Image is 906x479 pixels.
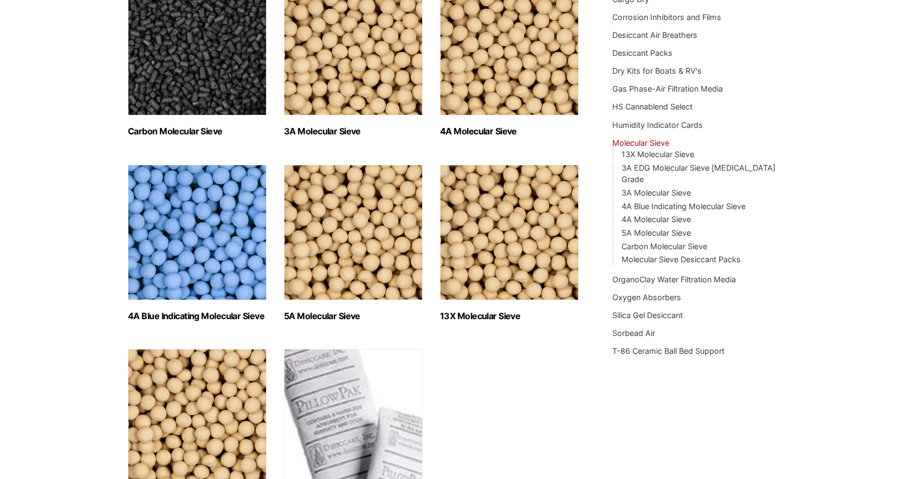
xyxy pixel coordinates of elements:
a: Gas Phase-Air Filtration Media [612,84,723,93]
img: 5A Molecular Sieve [284,165,423,300]
a: Visit product category 13X Molecular Sieve [440,165,579,321]
h2: 13X Molecular Sieve [440,311,579,321]
a: Silica Gel Desiccant [612,310,683,320]
img: 13X Molecular Sieve [440,165,579,300]
a: 3A Molecular Sieve [622,188,691,197]
h2: 4A Molecular Sieve [440,126,579,137]
h2: 4A Blue Indicating Molecular Sieve [128,311,267,321]
a: 4A Molecular Sieve [622,215,691,224]
a: Desiccant Air Breathers [612,30,697,40]
h2: 3A Molecular Sieve [284,126,423,137]
a: Molecular Sieve [612,138,669,147]
a: Visit product category 4A Blue Indicating Molecular Sieve [128,165,267,321]
h2: Carbon Molecular Sieve [128,126,267,137]
a: Corrosion Inhibitors and Films [612,12,721,22]
a: OrganoClay Water Filtration Media [612,275,736,284]
a: Visit product category 5A Molecular Sieve [284,165,423,321]
a: Sorbead Air [612,328,655,338]
img: 4A Blue Indicating Molecular Sieve [128,165,267,300]
a: Desiccant Packs [612,48,672,57]
a: 4A Blue Indicating Molecular Sieve [622,202,746,211]
a: Humidity Indicator Cards [612,120,703,130]
a: 5A Molecular Sieve [622,228,691,237]
a: 3A EDG Molecular Sieve [MEDICAL_DATA] Grade [622,163,775,184]
a: Molecular Sieve Desiccant Packs [622,255,741,264]
a: Carbon Molecular Sieve [622,242,707,251]
a: HS Cannablend Select [612,102,693,111]
a: Dry Kits for Boats & RV's [612,66,702,75]
a: T-86 Ceramic Ball Bed Support [612,346,724,355]
h2: 5A Molecular Sieve [284,311,423,321]
a: Oxygen Absorbers [612,293,681,302]
a: 13X Molecular Sieve [622,150,694,159]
